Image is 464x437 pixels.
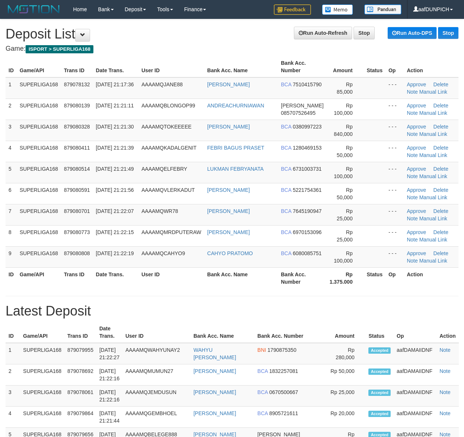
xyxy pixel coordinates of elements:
h4: Game: [6,45,458,53]
span: 085707526495 [281,110,315,116]
span: Accepted [368,347,391,354]
a: Delete [433,229,448,235]
a: [PERSON_NAME] [207,229,250,235]
td: aafDAMAIIDNF [394,407,437,428]
td: Rp 50,000 [325,364,365,386]
th: Date Trans. [96,322,123,343]
th: Amount [325,322,365,343]
a: [PERSON_NAME] [207,208,250,214]
td: SUPERLIGA168 [20,343,64,364]
a: Manual Link [419,216,447,221]
span: 1280469153 [293,145,322,151]
td: [DATE] 21:22:27 [96,343,123,364]
th: Trans ID [61,267,93,288]
td: aafDAMAIIDNF [394,386,437,407]
a: WAHYU [PERSON_NAME] [193,347,236,360]
span: Rp 100,000 [334,250,353,264]
span: BCA [281,166,291,172]
a: Approve [407,166,426,172]
td: SUPERLIGA168 [17,141,61,162]
span: BCA [281,208,291,214]
span: AAAAMQWR78 [142,208,178,214]
a: Manual Link [419,131,447,137]
td: - - - [385,246,404,267]
span: [DATE] 21:21:39 [96,145,134,151]
span: Rp 25,000 [337,208,353,221]
th: Game/API [20,322,64,343]
a: [PERSON_NAME] [207,81,250,87]
td: SUPERLIGA168 [20,386,64,407]
a: Note [407,110,418,116]
a: Run Auto-DPS [388,27,437,39]
td: 3 [6,386,20,407]
span: 7645190947 [293,208,322,214]
a: [PERSON_NAME] [207,124,250,130]
a: Stop [354,27,375,39]
span: 879080808 [64,250,90,256]
td: 6 [6,183,17,204]
span: Rp 25,000 [337,229,353,243]
a: Delete [433,208,448,214]
a: Manual Link [419,194,447,200]
td: [DATE] 21:22:16 [96,364,123,386]
td: 1 [6,77,17,99]
span: 5221754361 [293,187,322,193]
th: User ID [122,322,190,343]
a: Manual Link [419,173,447,179]
span: BCA [281,187,291,193]
td: - - - [385,99,404,120]
td: [DATE] 21:22:16 [96,386,123,407]
a: Approve [407,208,426,214]
th: ID [6,56,17,77]
th: Bank Acc. Number [255,322,326,343]
span: 879080773 [64,229,90,235]
span: Rp 50,000 [337,187,353,200]
span: 6731003731 [293,166,322,172]
td: 5 [6,162,17,183]
td: SUPERLIGA168 [20,364,64,386]
a: [PERSON_NAME] [193,410,236,416]
span: 879080591 [64,187,90,193]
td: 4 [6,141,17,162]
td: SUPERLIGA168 [17,77,61,99]
th: Action [404,267,458,288]
a: Note [407,258,418,264]
th: Bank Acc. Name [204,267,278,288]
a: Delete [433,166,448,172]
td: - - - [385,183,404,204]
a: [PERSON_NAME] [193,368,236,374]
a: Delete [433,124,448,130]
span: 6080085751 [293,250,322,256]
span: 6970153096 [293,229,322,235]
a: Approve [407,103,426,109]
span: BCA [258,389,268,395]
span: BNI [258,347,266,353]
a: Note [407,131,418,137]
a: Note [440,410,451,416]
span: Rp 840,000 [334,124,353,137]
a: LUKMAN FEBRYANATA [207,166,264,172]
span: Rp 50,000 [337,145,353,158]
span: 1790875350 [268,347,296,353]
a: Manual Link [419,237,447,243]
span: BCA [258,368,268,374]
span: BCA [281,81,291,87]
span: [DATE] 21:17:36 [96,81,134,87]
a: Manual Link [419,152,447,158]
th: Bank Acc. Name [190,322,255,343]
td: SUPERLIGA168 [17,162,61,183]
a: Manual Link [419,110,447,116]
th: Trans ID [61,56,93,77]
a: Note [407,216,418,221]
td: SUPERLIGA168 [17,120,61,141]
span: 879080514 [64,166,90,172]
th: Bank Acc. Name [204,56,278,77]
th: ID [6,322,20,343]
td: 4 [6,407,20,428]
th: User ID [139,56,204,77]
a: Manual Link [419,258,447,264]
span: [DATE] 21:21:30 [96,124,134,130]
a: Delete [433,103,448,109]
th: Status [365,322,394,343]
td: AAAAMQJEMDUSUN [122,386,190,407]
